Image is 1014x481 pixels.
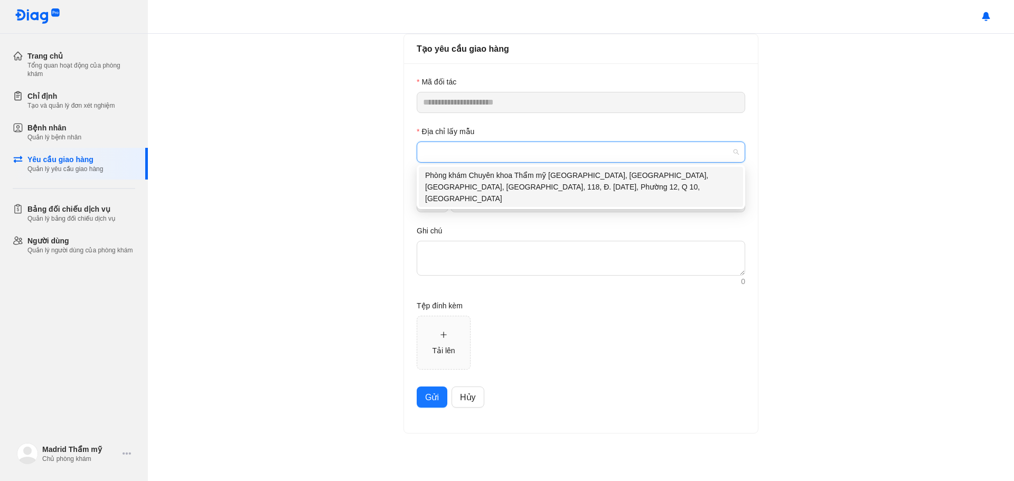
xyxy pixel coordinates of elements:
[417,76,456,88] label: Mã đối tác
[425,169,737,204] div: Phòng khám Chuyên khoa Thẩm mỹ [GEOGRAPHIC_DATA], [GEOGRAPHIC_DATA], [GEOGRAPHIC_DATA], [GEOGRAPH...
[417,225,442,237] label: Ghi chú
[42,444,118,455] div: Madrid Thẩm mỹ
[27,122,81,133] div: Bệnh nhân
[27,91,115,101] div: Chỉ định
[417,42,745,55] div: Tạo yêu cầu giao hàng
[432,345,455,356] div: Tải lên
[27,133,81,142] div: Quản lý bệnh nhân
[419,167,743,207] div: Phòng khám Chuyên khoa Thẩm mỹ MADRID, Nhà Số 36, Đường 8, KDC Hà Đô, 118, Đ. 3 Tháng 2, Phường 1...
[460,391,476,404] span: Hủy
[27,61,135,78] div: Tổng quan hoạt động của phòng khám
[425,391,439,404] span: Gửi
[27,101,115,110] div: Tạo và quản lý đơn xét nghiệm
[417,386,447,408] button: Gửi
[440,331,447,338] span: plus
[417,300,463,312] label: Tệp đính kèm
[17,443,38,464] img: logo
[27,204,116,214] div: Bảng đối chiếu dịch vụ
[27,51,135,61] div: Trang chủ
[15,8,60,25] img: logo
[452,386,484,408] button: Hủy
[27,235,133,246] div: Người dùng
[27,246,133,254] div: Quản lý người dùng của phòng khám
[27,154,103,165] div: Yêu cầu giao hàng
[27,214,116,223] div: Quản lý bảng đối chiếu dịch vụ
[42,455,118,463] div: Chủ phòng khám
[417,316,470,369] span: plusTải lên
[417,126,474,137] label: Địa chỉ lấy mẫu
[27,165,103,173] div: Quản lý yêu cầu giao hàng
